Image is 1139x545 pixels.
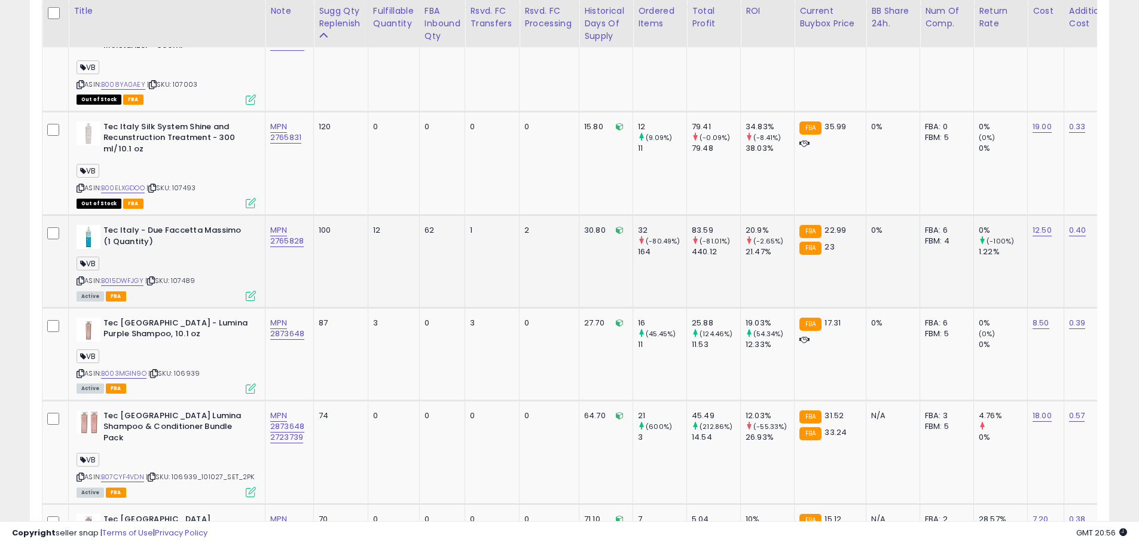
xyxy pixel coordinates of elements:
div: 83.59 [692,225,740,236]
div: 11.53 [692,339,740,350]
div: Additional Cost [1069,5,1113,30]
small: FBA [799,121,822,135]
span: All listings currently available for purchase on Amazon [77,383,104,394]
a: 19.00 [1033,121,1052,133]
div: 25.88 [692,318,740,328]
span: FBA [106,383,126,394]
span: FBA [106,488,126,498]
small: FBA [799,410,822,424]
div: FBM: 5 [925,421,964,432]
div: 0 [470,121,510,132]
span: VB [77,60,99,74]
b: Tec [GEOGRAPHIC_DATA] - Lumina Purple Shampoo, 10.1 oz [103,318,249,343]
span: 22.99 [825,224,846,236]
div: 100 [319,225,359,236]
a: 0.39 [1069,317,1086,329]
span: | SKU: 106939_101027_SET_2PK [146,472,255,482]
a: B003MGIN9O [101,369,146,379]
a: MPN 2873648 [270,317,304,340]
div: 34.83% [746,121,794,132]
strong: Copyright [12,527,56,538]
div: 15.80 [584,121,624,132]
div: 45.49 [692,410,740,421]
span: All listings currently available for purchase on Amazon [77,488,104,498]
img: 21Lyvp2wubL._SL40_.jpg [77,225,100,249]
div: FBA: 3 [925,410,964,421]
span: 35.99 [825,121,846,132]
a: MPN 2873648 2723739 [270,410,304,443]
div: 16 [638,318,686,328]
div: Sugg Qty Replenish [319,5,363,30]
span: | SKU: 106939 [148,369,200,378]
span: All listings currently available for purchase on Amazon [77,291,104,302]
a: 18.00 [1033,410,1052,422]
div: FBA inbound Qty [425,5,460,42]
div: FBA: 6 [925,318,964,328]
div: ASIN: [77,17,256,103]
div: 0% [979,339,1027,350]
div: 164 [638,246,686,257]
div: BB Share 24h. [871,5,915,30]
div: FBM: 5 [925,132,964,143]
div: 0% [979,432,1027,443]
div: 30.80 [584,225,624,236]
div: Historical Days Of Supply [584,5,628,42]
img: 21XlyX+LXQL._SL40_.jpg [77,318,100,342]
div: Current Buybox Price [799,5,861,30]
div: ASIN: [77,121,256,207]
small: (-8.41%) [753,133,781,142]
span: FBA [123,95,143,105]
b: Tec [GEOGRAPHIC_DATA] Lumina Shampoo & Conditioner Bundle Pack [103,410,249,447]
div: 64.70 [584,410,624,421]
span: All listings that are currently out of stock and unavailable for purchase on Amazon [77,95,121,105]
div: FBA: 6 [925,225,964,236]
div: 0% [979,143,1027,154]
div: 440.12 [692,246,740,257]
div: 0 [425,121,456,132]
div: 0 [373,410,410,421]
small: (-0.09%) [700,133,730,142]
div: 0 [524,121,570,132]
a: 0.33 [1069,121,1086,133]
b: Tec Italy Silk System Shine and Recunstruction Treatment - 300 ml/10.1 oz [103,121,249,158]
div: ROI [746,5,789,17]
div: Return Rate [979,5,1022,30]
small: (45.45%) [646,329,676,339]
span: FBA [106,291,126,302]
div: seller snap | | [12,528,207,539]
div: 0% [979,225,1027,236]
a: 0.57 [1069,410,1085,422]
div: Ordered Items [638,5,682,30]
div: 0% [979,318,1027,328]
small: FBA [799,318,822,331]
div: N/A [871,410,911,421]
div: 0% [871,225,911,236]
a: MPN 2765831 [270,121,301,144]
div: 0 [524,318,570,328]
div: 3 [373,318,410,328]
small: (0%) [979,133,996,142]
span: | SKU: 107489 [145,276,195,285]
div: Title [74,5,260,17]
div: Rsvd. FC Processing [524,5,574,30]
div: 12 [373,225,410,236]
div: 0 [425,318,456,328]
small: FBA [799,225,822,238]
div: 1.22% [979,246,1027,257]
a: 0.40 [1069,224,1086,236]
div: 21.47% [746,246,794,257]
a: Terms of Use [102,527,153,538]
span: VB [77,349,99,363]
div: 0 [524,410,570,421]
small: (-100%) [987,236,1014,246]
small: (-55.33%) [753,422,787,431]
div: 27.70 [584,318,624,328]
div: ASIN: [77,410,256,496]
div: 14.54 [692,432,740,443]
div: Note [270,5,309,17]
div: 62 [425,225,456,236]
div: 0% [871,318,911,328]
div: 120 [319,121,359,132]
span: FBA [123,199,143,209]
span: VB [77,164,99,178]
